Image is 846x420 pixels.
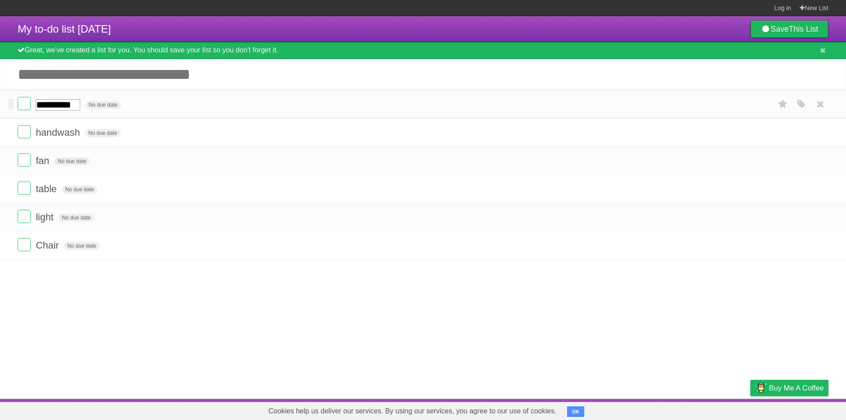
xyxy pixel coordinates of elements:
[18,125,31,138] label: Done
[59,214,94,222] span: No due date
[18,97,31,110] label: Done
[36,127,82,138] span: handwash
[769,380,824,396] span: Buy me a coffee
[773,401,828,418] a: Suggest a feature
[18,23,111,35] span: My to-do list [DATE]
[36,212,56,223] span: light
[18,182,31,195] label: Done
[85,129,121,137] span: No due date
[567,406,584,417] button: OK
[54,157,90,165] span: No due date
[789,25,818,33] b: This List
[85,101,121,109] span: No due date
[775,97,791,112] label: Star task
[62,186,97,193] span: No due date
[739,401,762,418] a: Privacy
[36,155,52,166] span: fan
[709,401,728,418] a: Terms
[18,210,31,223] label: Done
[633,401,652,418] a: About
[18,153,31,167] label: Done
[36,183,59,194] span: table
[64,242,100,250] span: No due date
[260,402,565,420] span: Cookies help us deliver our services. By using our services, you agree to our use of cookies.
[750,20,828,38] a: SaveThis List
[750,380,828,396] a: Buy me a coffee
[36,240,61,251] span: Chair
[755,380,767,395] img: Buy me a coffee
[662,401,698,418] a: Developers
[18,238,31,251] label: Done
